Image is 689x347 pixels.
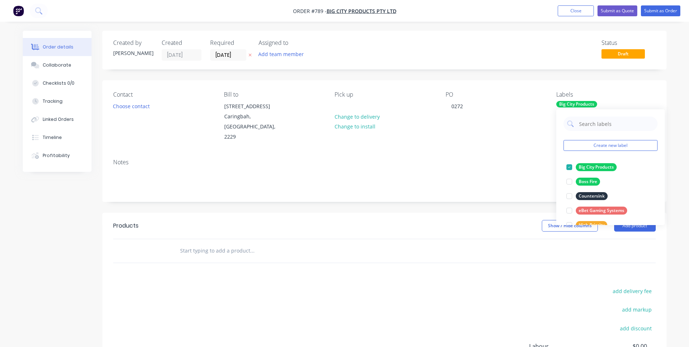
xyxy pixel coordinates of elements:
[293,8,327,14] span: Order #789 -
[259,39,331,46] div: Assigned to
[576,178,600,186] div: Boss Fire
[542,220,598,232] button: Show / Hide columns
[43,44,73,50] div: Order details
[556,91,655,98] div: Labels
[576,192,608,200] div: Countersink
[162,39,201,46] div: Created
[576,163,617,171] div: Big City Products
[23,128,92,147] button: Timeline
[563,220,610,230] button: High Priority
[218,101,290,142] div: [STREET_ADDRESS]Caringbah, [GEOGRAPHIC_DATA], 2229
[446,101,469,111] div: 0272
[43,98,63,105] div: Tracking
[224,101,284,111] div: [STREET_ADDRESS]
[563,206,630,216] button: eBet Gaming Systems
[558,5,594,16] button: Close
[327,8,396,14] a: Big City Products Pty Ltd
[331,122,379,131] button: Change to install
[113,159,656,166] div: Notes
[113,91,212,98] div: Contact
[331,111,383,121] button: Change to delivery
[224,91,323,98] div: Bill to
[556,101,597,107] div: Big City Products
[614,220,656,232] button: Add product
[578,117,654,131] input: Search labels
[563,191,611,201] button: Countersink
[597,5,637,16] button: Submit as Quote
[563,177,603,187] button: Boss Fire
[109,101,153,111] button: Choose contact
[23,38,92,56] button: Order details
[43,152,70,159] div: Profitability
[23,56,92,74] button: Collaborate
[224,111,284,142] div: Caringbah, [GEOGRAPHIC_DATA], 2229
[616,323,656,333] button: add discount
[563,162,620,172] button: Big City Products
[609,286,656,296] button: add delivery fee
[180,244,324,258] input: Start typing to add a product...
[576,221,607,229] div: High Priority
[210,39,250,46] div: Required
[259,49,308,59] button: Add team member
[113,39,153,46] div: Created by
[641,5,680,16] button: Submit as Order
[23,92,92,110] button: Tracking
[113,221,139,230] div: Products
[113,49,153,57] div: [PERSON_NAME]
[23,74,92,92] button: Checklists 0/0
[601,49,645,58] span: Draft
[563,140,658,151] button: Create new label
[335,91,434,98] div: Pick up
[446,91,545,98] div: PO
[13,5,24,16] img: Factory
[254,49,307,59] button: Add team member
[43,134,62,141] div: Timeline
[43,80,75,86] div: Checklists 0/0
[43,116,74,123] div: Linked Orders
[618,305,656,314] button: add markup
[601,39,656,46] div: Status
[23,110,92,128] button: Linked Orders
[43,62,71,68] div: Collaborate
[23,147,92,165] button: Profitability
[576,207,627,215] div: eBet Gaming Systems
